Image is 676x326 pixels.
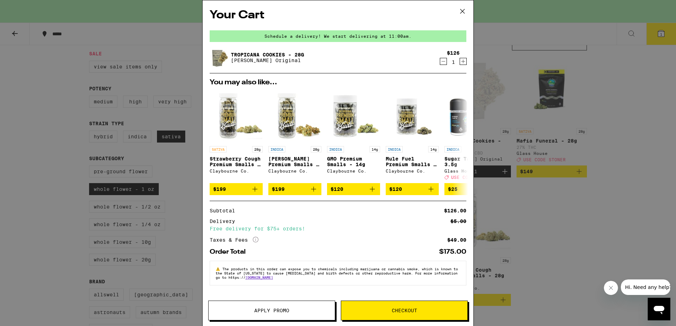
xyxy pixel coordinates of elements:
p: [PERSON_NAME] Premium Smalls - 28g [268,156,321,167]
p: INDICA [444,146,461,152]
div: $5.00 [450,219,466,224]
a: Open page for King Louis Premium Smalls - 28g from Claybourne Co. [268,90,321,183]
p: Mule Fuel Premium Smalls - 14g [386,156,439,167]
div: $49.00 [447,237,466,242]
p: INDICA [268,146,285,152]
div: Claybourne Co. [327,169,380,173]
button: Add to bag [386,183,439,195]
a: Open page for Mule Fuel Premium Smalls - 14g from Claybourne Co. [386,90,439,183]
div: Subtotal [210,208,240,213]
div: $126 [447,50,460,56]
img: Tropicana Cookies - 28g [210,48,229,67]
p: 28g [252,146,263,152]
h2: Your Cart [210,7,466,23]
img: Claybourne Co. - King Louis Premium Smalls - 28g [268,90,321,143]
a: [DOMAIN_NAME] [245,275,273,279]
p: 14g [428,146,439,152]
div: Glass House [444,169,497,173]
span: Checkout [392,308,417,313]
span: $199 [272,186,285,192]
button: Add to bag [210,183,263,195]
div: Claybourne Co. [268,169,321,173]
span: $25 [448,186,458,192]
span: ⚠️ [216,267,222,271]
button: Decrement [440,58,447,65]
button: Add to bag [444,183,497,195]
div: Schedule a delivery! We start delivering at 11:00am. [210,30,466,42]
div: Order Total [210,249,251,255]
div: $126.00 [444,208,466,213]
p: GMO Premium Smalls - 14g [327,156,380,167]
span: $199 [213,186,226,192]
button: Increment [460,58,467,65]
button: Add to bag [327,183,380,195]
div: Claybourne Co. [386,169,439,173]
p: INDICA [327,146,344,152]
a: Tropicana Cookies - 28g [231,52,304,58]
a: Open page for GMO Premium Smalls - 14g from Claybourne Co. [327,90,380,183]
img: Claybourne Co. - Mule Fuel Premium Smalls - 14g [386,90,439,143]
iframe: Close message [604,281,618,295]
img: Claybourne Co. - Strawberry Cough Premium Smalls - 28g [210,90,263,143]
p: [PERSON_NAME] Original [231,58,304,63]
iframe: Button to launch messaging window [648,298,670,320]
img: Glass House - Sugar Tarts - 3.5g [444,90,497,143]
span: Apply Promo [254,308,289,313]
div: 1 [447,59,460,65]
img: Claybourne Co. - GMO Premium Smalls - 14g [327,90,380,143]
span: Hi. Need any help? [4,5,51,11]
span: USE CODE STONER [451,175,494,180]
div: Free delivery for $75+ orders! [210,226,466,231]
p: 28g [311,146,321,152]
p: Strawberry Cough Premium Smalls - 28g [210,156,263,167]
span: $120 [331,186,343,192]
iframe: Message from company [621,279,670,295]
p: 14g [369,146,380,152]
span: $120 [389,186,402,192]
p: INDICA [386,146,403,152]
span: The products in this order can expose you to chemicals including marijuana or cannabis smoke, whi... [216,267,458,279]
a: Open page for Sugar Tarts - 3.5g from Glass House [444,90,497,183]
a: Open page for Strawberry Cough Premium Smalls - 28g from Claybourne Co. [210,90,263,183]
p: Sugar Tarts - 3.5g [444,156,497,167]
h2: You may also like... [210,79,466,86]
div: Delivery [210,219,240,224]
button: Checkout [341,301,468,320]
div: Claybourne Co. [210,169,263,173]
div: Taxes & Fees [210,237,258,243]
button: Apply Promo [208,301,335,320]
div: $175.00 [439,249,466,255]
button: Add to bag [268,183,321,195]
